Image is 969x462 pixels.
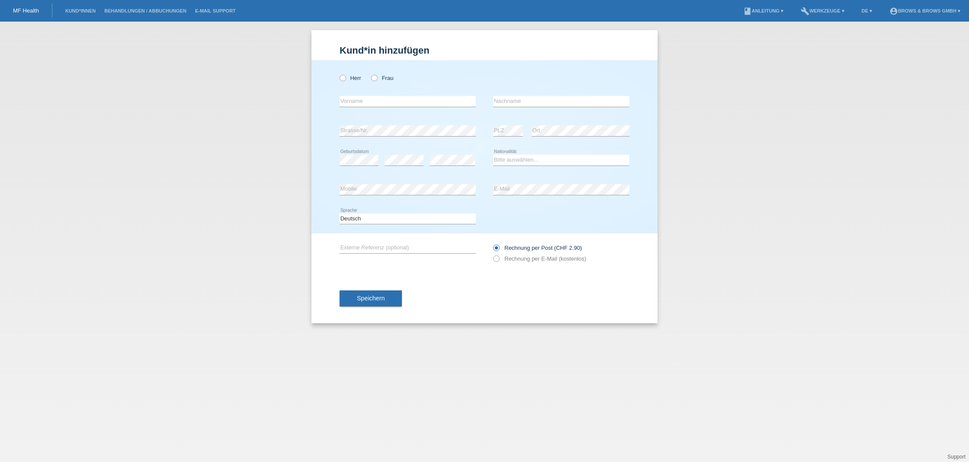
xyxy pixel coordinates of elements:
[100,8,191,13] a: Behandlungen / Abbuchungen
[947,454,966,460] a: Support
[889,7,898,16] i: account_circle
[371,75,377,80] input: Frau
[801,7,809,16] i: build
[739,8,788,13] a: bookAnleitung ▾
[340,75,345,80] input: Herr
[493,245,499,255] input: Rechnung per Post (CHF 2.90)
[493,255,586,262] label: Rechnung per E-Mail (kostenlos)
[340,290,402,307] button: Speichern
[885,8,965,13] a: account_circleBrows & Brows GmbH ▾
[340,45,629,56] h1: Kund*in hinzufügen
[493,245,582,251] label: Rechnung per Post (CHF 2.90)
[371,75,393,81] label: Frau
[796,8,849,13] a: buildWerkzeuge ▾
[340,75,361,81] label: Herr
[357,295,385,302] span: Speichern
[857,8,876,13] a: DE ▾
[191,8,240,13] a: E-Mail Support
[61,8,100,13] a: Kund*innen
[13,7,39,14] a: MF Health
[493,255,499,266] input: Rechnung per E-Mail (kostenlos)
[743,7,752,16] i: book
